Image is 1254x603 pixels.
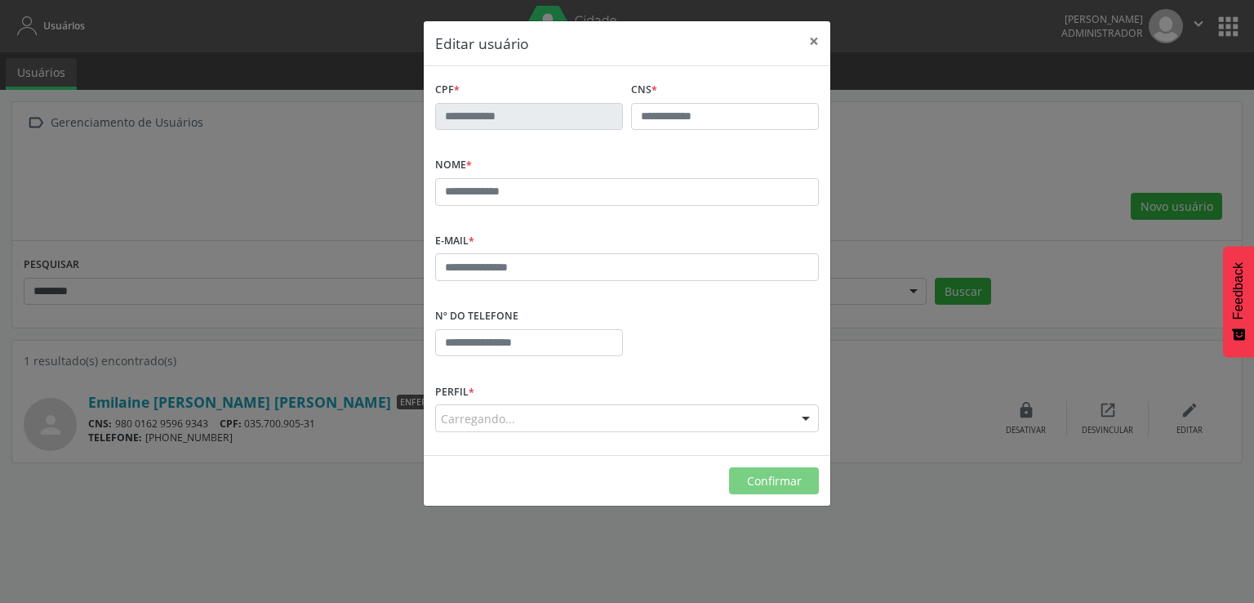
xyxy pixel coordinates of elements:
h5: Editar usuário [435,33,529,54]
span: Carregando... [441,410,515,427]
label: Perfil [435,379,474,404]
label: Nº do Telefone [435,304,518,329]
button: Feedback - Mostrar pesquisa [1223,246,1254,357]
label: CPF [435,78,460,103]
span: Confirmar [747,473,802,489]
label: Nome [435,153,472,178]
label: E-mail [435,229,474,254]
label: CNS [631,78,657,103]
span: Feedback [1231,262,1246,319]
button: Confirmar [729,467,819,495]
button: Close [798,21,830,61]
